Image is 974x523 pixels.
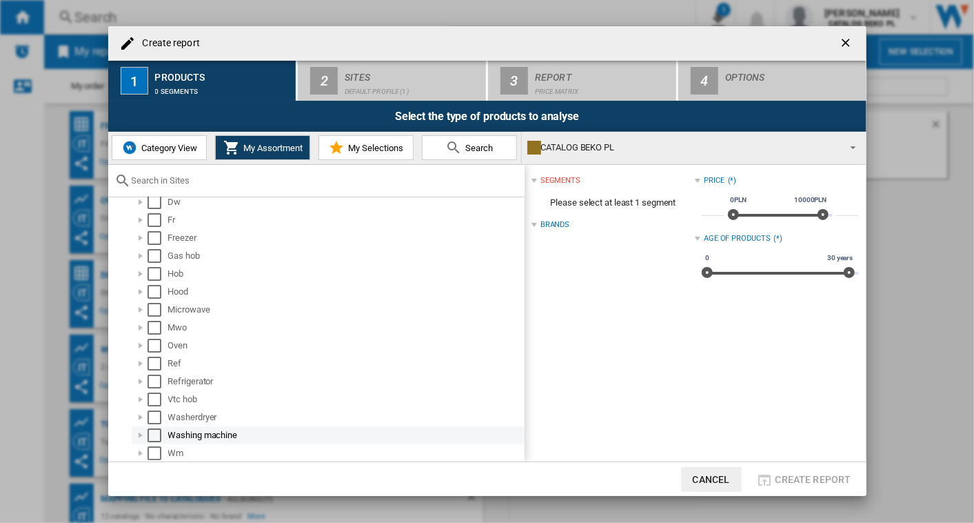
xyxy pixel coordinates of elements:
[168,267,522,281] div: Hob
[168,339,522,353] div: Oven
[148,213,168,227] md-checkbox: Select
[345,66,480,81] div: Sites
[148,428,168,442] md-checkbox: Select
[148,321,168,335] md-checkbox: Select
[540,175,580,186] div: segments
[155,66,291,81] div: Products
[678,61,866,101] button: 4 Options
[725,66,861,81] div: Options
[792,195,829,206] span: 10000PLN
[704,233,771,244] div: Age of products
[168,231,522,245] div: Freezer
[462,143,493,153] span: Search
[681,467,742,492] button: Cancel
[148,195,168,209] md-checkbox: Select
[310,67,338,95] div: 2
[168,357,522,371] div: Ref
[121,139,138,156] img: wiser-icon-blue.png
[148,267,168,281] md-checkbox: Select
[168,249,522,263] div: Gas hob
[138,143,197,153] span: Category View
[168,213,522,227] div: Fr
[148,339,168,353] md-checkbox: Select
[422,135,517,160] button: Search
[148,231,168,245] md-checkbox: Select
[148,411,168,424] md-checkbox: Select
[535,81,671,95] div: Price Matrix
[531,190,695,216] span: Please select at least 1 segment
[215,135,310,160] button: My Assortment
[121,67,148,95] div: 1
[833,30,861,57] button: getI18NText('BUTTONS.CLOSE_DIALOG')
[703,253,711,264] span: 0
[148,285,168,299] md-checkbox: Select
[318,135,414,160] button: My Selections
[168,375,522,388] div: Refrigerator
[753,467,855,492] button: Create report
[108,61,298,101] button: 1 Products 0 segments
[136,37,200,50] h4: Create report
[240,143,303,153] span: My Assortment
[488,61,678,101] button: 3 Report Price Matrix
[168,303,522,317] div: Microwave
[155,81,291,95] div: 0 segments
[148,303,168,317] md-checkbox: Select
[112,135,207,160] button: Category View
[168,393,522,406] div: Vtc hob
[540,219,569,230] div: Brands
[108,101,866,132] div: Select the type of products to analyse
[168,321,522,335] div: Mwo
[168,446,522,460] div: Wm
[527,138,838,157] div: CATALOG BEKO PL
[148,249,168,263] md-checkbox: Select
[500,67,528,95] div: 3
[148,357,168,371] md-checkbox: Select
[728,195,749,206] span: 0PLN
[839,36,855,52] ng-md-icon: getI18NText('BUTTONS.CLOSE_DIALOG')
[345,143,403,153] span: My Selections
[535,66,671,81] div: Report
[132,175,518,186] input: Search in Sites
[704,175,724,186] div: Price
[168,428,522,442] div: Washing machine
[168,285,522,299] div: Hood
[691,67,718,95] div: 4
[345,81,480,95] div: Default profile (1)
[825,253,855,264] span: 30 years
[775,474,851,485] span: Create report
[168,411,522,424] div: Washerdryer
[148,446,168,460] md-checkbox: Select
[148,375,168,388] md-checkbox: Select
[148,393,168,406] md-checkbox: Select
[168,195,522,209] div: Dw
[298,61,487,101] button: 2 Sites Default profile (1)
